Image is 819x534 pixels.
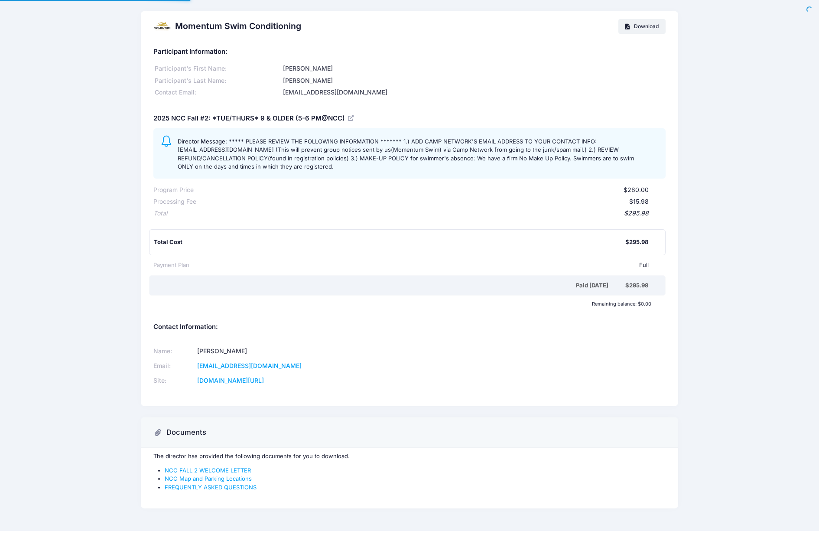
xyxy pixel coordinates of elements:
[153,209,167,218] div: Total
[153,323,666,331] h5: Contact Information:
[154,238,625,247] div: Total Cost
[175,21,301,31] h2: Momentum Swim Conditioning
[196,197,649,206] div: $15.98
[153,344,194,358] td: Name:
[197,362,302,369] a: [EMAIL_ADDRESS][DOMAIN_NAME]
[624,186,649,193] span: $280.00
[348,114,355,122] a: View Registration Details
[178,138,227,145] span: Director Message:
[155,281,625,290] div: Paid [DATE]
[153,373,194,388] td: Site:
[165,467,251,474] a: NCC FALL 2 WELCOME LETTER
[178,138,634,170] span: ***** PLEASE REVIEW THE FOLLOWING INFORMATION ******* 1.) ADD CAMP NETWORK'S EMAIL ADDRESS TO YOU...
[165,475,252,482] a: NCC Map and Parking Locations
[153,76,281,85] div: Participant's Last Name:
[281,76,665,85] div: [PERSON_NAME]
[149,301,656,306] div: Remaining balance: $0.00
[153,261,189,270] div: Payment Plan
[625,238,648,247] div: $295.98
[281,88,665,97] div: [EMAIL_ADDRESS][DOMAIN_NAME]
[189,261,649,270] div: Full
[153,88,281,97] div: Contact Email:
[618,19,666,34] a: Download
[153,186,194,195] div: Program Price
[153,197,196,206] div: Processing Fee
[281,64,665,73] div: [PERSON_NAME]
[634,23,659,29] span: Download
[153,115,355,123] h5: 2025 NCC Fall #2: *TUE/THURS* 9 & OLDER (5-6 PM@NCC)
[153,452,666,461] p: The director has provided the following documents for you to download.
[153,48,666,56] h5: Participant Information:
[153,64,281,73] div: Participant's First Name:
[194,344,398,358] td: [PERSON_NAME]
[166,428,206,437] h3: Documents
[625,281,648,290] div: $295.98
[153,358,194,373] td: Email:
[165,484,257,491] a: FREQUENTLY ASKED QUESTIONS
[197,377,264,384] a: [DOMAIN_NAME][URL]
[167,209,649,218] div: $295.98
